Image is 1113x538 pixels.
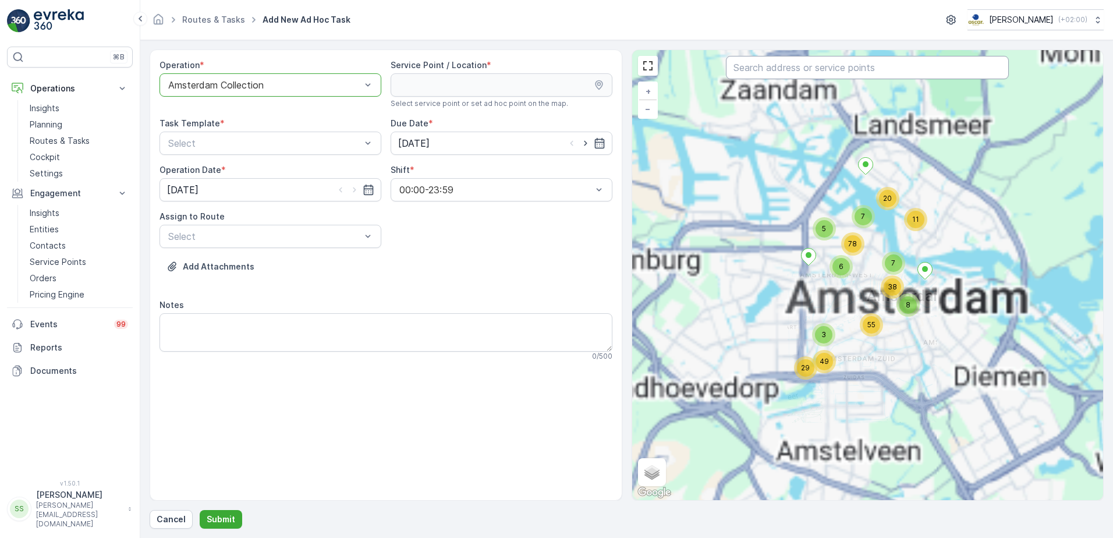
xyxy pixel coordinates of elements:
[812,323,835,346] div: 3
[635,485,674,500] a: Open this area in Google Maps (opens a new window)
[852,205,875,228] div: 7
[25,165,133,182] a: Settings
[152,17,165,27] a: Homepage
[25,238,133,254] a: Contacts
[159,118,220,128] label: Task Template
[30,102,59,114] p: Insights
[150,510,193,529] button: Cancel
[391,99,568,108] span: Select service point or set ad hoc point on the map.
[25,100,133,116] a: Insights
[639,100,657,118] a: Zoom Out
[820,357,829,366] span: 49
[645,104,651,114] span: −
[7,9,30,33] img: logo
[7,336,133,359] a: Reports
[794,356,817,380] div: 29
[391,165,410,175] label: Shift
[841,232,864,256] div: 78
[25,270,133,286] a: Orders
[7,313,133,336] a: Events99
[116,320,126,329] p: 99
[967,9,1104,30] button: [PERSON_NAME](+02:00)
[906,300,910,309] span: 8
[30,187,109,199] p: Engagement
[391,118,428,128] label: Due Date
[882,252,905,275] div: 7
[639,57,657,75] a: View Fullscreen
[10,500,29,518] div: SS
[200,510,242,529] button: Submit
[30,318,107,330] p: Events
[592,352,612,361] p: 0 / 500
[25,205,133,221] a: Insights
[391,60,487,70] label: Service Point / Location
[159,300,184,310] label: Notes
[30,224,59,235] p: Entities
[260,14,353,26] span: Add New Ad Hoc Task
[34,9,84,33] img: logo_light-DOdMpM7g.png
[30,272,56,284] p: Orders
[883,194,892,203] span: 20
[25,221,133,238] a: Entities
[822,224,826,233] span: 5
[646,86,651,96] span: +
[25,116,133,133] a: Planning
[159,178,381,201] input: dd/mm/yyyy
[30,240,66,252] p: Contacts
[182,15,245,24] a: Routes & Tasks
[989,14,1054,26] p: [PERSON_NAME]
[30,365,128,377] p: Documents
[25,286,133,303] a: Pricing Engine
[813,350,836,373] div: 49
[391,132,612,155] input: dd/mm/yyyy
[861,212,865,221] span: 7
[25,133,133,149] a: Routes & Tasks
[967,13,984,26] img: basis-logo_rgb2x.png
[30,207,59,219] p: Insights
[7,77,133,100] button: Operations
[36,489,122,501] p: [PERSON_NAME]
[207,514,235,525] p: Submit
[30,151,60,163] p: Cockpit
[821,330,826,339] span: 3
[159,211,225,221] label: Assign to Route
[30,289,84,300] p: Pricing Engine
[157,514,186,525] p: Cancel
[726,56,1009,79] input: Search address or service points
[7,182,133,205] button: Engagement
[830,255,853,278] div: 6
[876,187,899,210] div: 20
[159,60,200,70] label: Operation
[867,320,875,329] span: 55
[813,217,836,240] div: 5
[30,342,128,353] p: Reports
[912,215,919,224] span: 11
[904,208,927,231] div: 11
[168,136,361,150] p: Select
[7,359,133,383] a: Documents
[183,261,254,272] p: Add Attachments
[7,480,133,487] span: v 1.50.1
[839,262,843,271] span: 6
[30,83,109,94] p: Operations
[639,83,657,100] a: Zoom In
[30,256,86,268] p: Service Points
[881,275,904,299] div: 38
[30,168,63,179] p: Settings
[30,135,90,147] p: Routes & Tasks
[639,459,665,485] a: Layers
[635,485,674,500] img: Google
[888,282,897,291] span: 38
[168,229,361,243] p: Select
[25,149,133,165] a: Cockpit
[159,165,221,175] label: Operation Date
[891,259,895,267] span: 7
[801,363,810,372] span: 29
[860,313,883,337] div: 55
[159,257,261,276] button: Upload File
[848,239,857,248] span: 78
[896,293,920,317] div: 8
[7,489,133,529] button: SS[PERSON_NAME][PERSON_NAME][EMAIL_ADDRESS][DOMAIN_NAME]
[25,254,133,270] a: Service Points
[36,501,122,529] p: [PERSON_NAME][EMAIL_ADDRESS][DOMAIN_NAME]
